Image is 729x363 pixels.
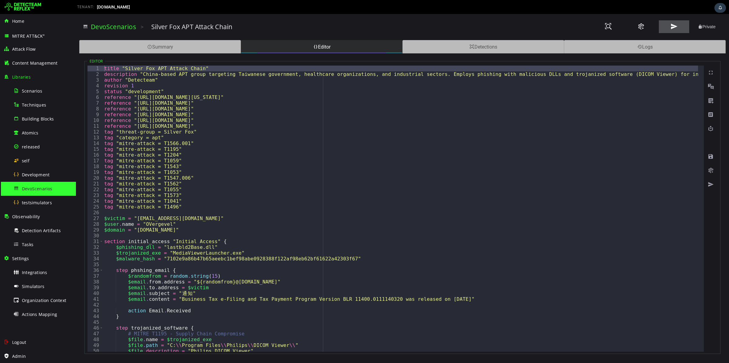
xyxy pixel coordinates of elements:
div: 17 [12,144,27,150]
span: TENANT: [77,5,94,9]
div: 38 [12,265,27,271]
div: 14 [12,127,27,132]
div: 8 [12,92,27,98]
a: DevoScenarios [15,8,60,17]
div: 7 [12,86,27,92]
span: Private [622,10,640,15]
div: 6 [12,80,27,86]
span: Atomics [22,130,38,136]
sup: ® [43,34,45,36]
span: Scenarios [22,88,42,94]
div: 9 [12,98,27,103]
div: 15 [12,132,27,138]
div: 42 [12,288,27,294]
div: 20 [12,161,27,167]
div: 49 [12,328,27,334]
span: Observability [12,214,40,219]
div: Task Notifications [714,3,726,13]
div: 29 [12,213,27,219]
div: 45 [12,305,27,311]
div: 37 [12,259,27,265]
span: [DOMAIN_NAME] [97,5,130,9]
div: 44 [12,300,27,305]
div: 5 [12,75,27,80]
div: 48 [12,323,27,328]
div: Logs [488,26,650,39]
span: Toggle code folding, rows 46 through 53 [24,311,27,317]
div: 4 [12,69,27,75]
span: MITRE ATT&CK [12,33,45,39]
span: Simulators [22,283,44,289]
div: 40 [12,276,27,282]
div: 21 [12,167,27,173]
span: Integrations [22,270,47,275]
span: Toggle code folding, rows 31 through 54 [24,225,27,230]
div: 10 [12,103,27,109]
div: 27 [12,202,27,207]
div: 13 [12,121,27,127]
div: 11 [12,109,27,115]
span: DevoScenarios [22,186,53,192]
span: Building Blocks [22,116,54,122]
span: released [22,144,40,150]
div: 3 [12,63,27,69]
img: Detecteam logo [5,2,41,12]
div: 22 [12,173,27,178]
span: Attack Flow [12,46,36,52]
div: 32 [12,230,27,236]
div: Summary [3,26,165,39]
div: 33 [12,236,27,242]
span: Settings [12,256,29,261]
span: Techniques [22,102,46,108]
div: 24 [12,184,27,190]
div: 26 [12,196,27,202]
div: 18 [12,150,27,155]
div: 12 [12,115,27,121]
div: 41 [12,282,27,288]
div: 36 [12,253,27,259]
span: Actions Mapping [22,311,57,317]
span: Development [22,172,50,178]
span: Toggle code folding, rows 36 through 44 [24,253,27,259]
div: 47 [12,317,27,323]
h3: Silver Fox APT Attack Chain [75,8,156,17]
div: 34 [12,242,27,248]
legend: Editor [11,45,29,50]
span: Libraries [12,74,31,80]
span: Organization Context [22,297,66,303]
div: 2 [12,57,27,63]
div: 23 [12,178,27,184]
div: 25 [12,190,27,196]
div: 50 [12,334,27,340]
button: Private [616,9,646,17]
div: 39 [12,271,27,276]
div: 16 [12,138,27,144]
div: 30 [12,219,27,225]
span: Logout [12,339,26,345]
span: Home [12,18,24,24]
div: 43 [12,294,27,300]
div: 19 [12,155,27,161]
div: 31 [12,225,27,230]
div: Editor [165,26,327,39]
span: Detection Artifacts [22,228,61,233]
span: self [22,158,29,164]
span: Admin [12,353,26,359]
div: Detections [327,26,488,39]
span: > [65,9,68,16]
span: Tasks [22,242,33,247]
div: 1 [12,52,27,57]
span: Content Management [12,60,58,66]
div: 46 [12,311,27,317]
div: 28 [12,207,27,213]
div: 35 [12,248,27,253]
span: testsimulators [22,200,52,205]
